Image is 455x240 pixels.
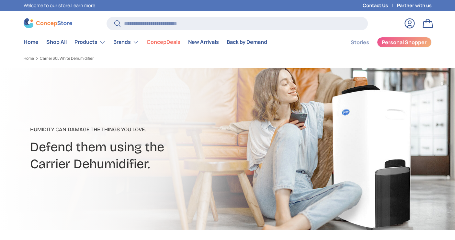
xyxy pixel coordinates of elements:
[24,2,95,9] p: Welcome to our store.
[71,36,109,49] summary: Products
[30,126,279,133] p: Humidity can damage the things you love.
[24,36,39,48] a: Home
[24,36,267,49] nav: Primary
[74,36,106,49] a: Products
[363,2,397,9] a: Contact Us
[24,57,34,60] a: Home
[335,36,432,49] nav: Secondary
[24,18,72,28] img: ConcepStore
[40,57,94,60] a: Carrier 30L White Dehumidifier
[382,40,427,45] span: Personal Shopper
[227,36,267,48] a: Back by Demand
[377,37,432,47] a: Personal Shopper
[397,2,432,9] a: Partner with us
[30,139,279,173] h2: Defend them using the Carrier Dehumidifier.
[351,36,369,49] a: Stories
[113,36,139,49] a: Brands
[147,36,180,48] a: ConcepDeals
[46,36,67,48] a: Shop All
[71,2,95,8] a: Learn more
[109,36,143,49] summary: Brands
[188,36,219,48] a: New Arrivals
[24,56,240,61] nav: Breadcrumbs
